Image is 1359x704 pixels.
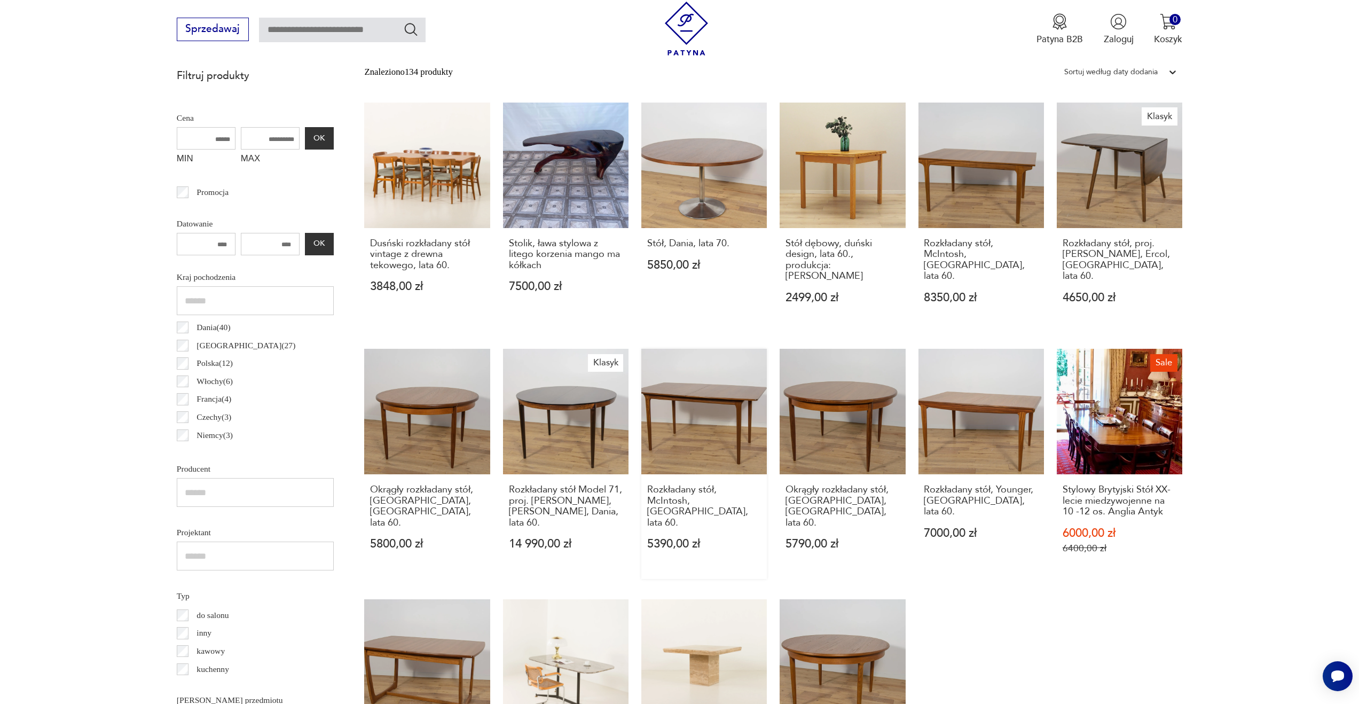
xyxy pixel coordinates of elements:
p: Czechy ( 3 ) [197,410,231,424]
p: [GEOGRAPHIC_DATA] ( 27 ) [197,339,295,353]
h3: Okrągły rozkładany stół, [GEOGRAPHIC_DATA], [GEOGRAPHIC_DATA], lata 60. [785,484,900,528]
img: Ikona medalu [1051,13,1068,30]
p: 14 990,00 zł [509,538,623,550]
div: 0 [1169,14,1181,25]
a: Rozkładany stół, McIntosh, Wielka Brytania, lata 60.Rozkładany stół, McIntosh, [GEOGRAPHIC_DATA],... [918,103,1044,328]
a: Okrągły rozkładany stół, G-Plan, Wielka Brytania, lata 60.Okrągły rozkładany stół, [GEOGRAPHIC_DA... [780,349,905,579]
div: Znaleziono 134 produkty [364,65,452,79]
button: Szukaj [403,21,419,37]
a: Stolik, ława stylowa z litego korzenia mango ma kółkachStolik, ława stylowa z litego korzenia man... [503,103,629,328]
p: Typ [177,589,334,603]
img: Patyna - sklep z meblami i dekoracjami vintage [659,2,713,56]
p: Projektant [177,526,334,539]
p: kuchenny [197,662,229,676]
a: Sprzedawaj [177,26,249,34]
a: Rozkładany stół, McIntosh, Wielka Brytania, lata 60.Rozkładany stół, McIntosh, [GEOGRAPHIC_DATA],... [641,349,767,579]
p: 8350,00 zł [924,292,1038,303]
p: 6400,00 zł [1063,543,1177,554]
button: 0Koszyk [1154,13,1182,45]
a: Dusński rozkładany stół vintage z drewna tekowego, lata 60.Dusński rozkładany stół vintage z drew... [364,103,490,328]
p: 2499,00 zł [785,292,900,303]
a: Stół dębowy, duński design, lata 60., produkcja: DaniaStół dębowy, duński design, lata 60., produ... [780,103,905,328]
p: 3848,00 zł [370,281,484,292]
p: Kraj pochodzenia [177,270,334,284]
p: Cena [177,111,334,125]
h3: Okrągły rozkładany stół, [GEOGRAPHIC_DATA], [GEOGRAPHIC_DATA], lata 60. [370,484,484,528]
a: Ikona medaluPatyna B2B [1036,13,1083,45]
p: Producent [177,462,334,476]
p: 6000,00 zł [1063,528,1177,539]
p: kawowy [197,644,225,658]
p: Koszyk [1154,33,1182,45]
p: 5850,00 zł [647,260,761,271]
p: Szwecja ( 3 ) [197,446,234,460]
p: 5790,00 zł [785,538,900,550]
p: Patyna B2B [1036,33,1083,45]
h3: Dusński rozkładany stół vintage z drewna tekowego, lata 60. [370,238,484,271]
h3: Stół dębowy, duński design, lata 60., produkcja: [PERSON_NAME] [785,238,900,282]
button: OK [305,127,334,150]
p: 5390,00 zł [647,538,761,550]
p: Polska ( 12 ) [197,356,233,370]
h3: Rozkładany stół, McIntosh, [GEOGRAPHIC_DATA], lata 60. [647,484,761,528]
button: Sprzedawaj [177,18,249,41]
div: Sortuj według daty dodania [1064,65,1158,79]
h3: Rozkładany stół, proj. [PERSON_NAME], Ercol, [GEOGRAPHIC_DATA], lata 60. [1063,238,1177,282]
label: MIN [177,150,235,170]
button: Patyna B2B [1036,13,1083,45]
p: Dania ( 40 ) [197,320,230,334]
p: 4650,00 zł [1063,292,1177,303]
p: inny [197,626,211,640]
p: Francja ( 4 ) [197,392,231,406]
a: SaleStylowy Brytyjski Stół XX-lecie miedzywojenne na 10 -12 os. Anglia AntykStylowy Brytyjski Stó... [1057,349,1182,579]
a: Okrągły rozkładany stół, G-Plan, Wielka Brytania, lata 60.Okrągły rozkładany stół, [GEOGRAPHIC_DA... [364,349,490,579]
iframe: Smartsupp widget button [1323,661,1353,691]
h3: Stylowy Brytyjski Stół XX-lecie miedzywojenne na 10 -12 os. Anglia Antyk [1063,484,1177,517]
p: do salonu [197,608,229,622]
img: Ikona koszyka [1160,13,1176,30]
p: Zaloguj [1104,33,1134,45]
button: OK [305,233,334,255]
h3: Stół, Dania, lata 70. [647,238,761,249]
a: KlasykRozkładany stół Model 71, proj. S. Hansen, Haslev Mobelsnedkeri, Dania, lata 60.Rozkładany ... [503,349,629,579]
p: Promocja [197,185,229,199]
p: 7000,00 zł [924,528,1038,539]
p: Datowanie [177,217,334,231]
p: 7500,00 zł [509,281,623,292]
a: Rozkładany stół, Younger, Wielka Brytania, lata 60.Rozkładany stół, Younger, [GEOGRAPHIC_DATA], l... [918,349,1044,579]
p: Niemcy ( 3 ) [197,428,233,442]
p: 5800,00 zł [370,538,484,550]
p: Włochy ( 6 ) [197,374,233,388]
h3: Rozkładany stół Model 71, proj. [PERSON_NAME], [PERSON_NAME], Dania, lata 60. [509,484,623,528]
a: Stół, Dania, lata 70.Stół, Dania, lata 70.5850,00 zł [641,103,767,328]
label: MAX [241,150,300,170]
button: Zaloguj [1104,13,1134,45]
h3: Rozkładany stół, McIntosh, [GEOGRAPHIC_DATA], lata 60. [924,238,1038,282]
img: Ikonka użytkownika [1110,13,1127,30]
p: Filtruj produkty [177,69,334,83]
a: KlasykRozkładany stół, proj. Lucian Ercolani, Ercol, Wielka Brytania, lata 60.Rozkładany stół, pr... [1057,103,1182,328]
h3: Rozkładany stół, Younger, [GEOGRAPHIC_DATA], lata 60. [924,484,1038,517]
h3: Stolik, ława stylowa z litego korzenia mango ma kółkach [509,238,623,271]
